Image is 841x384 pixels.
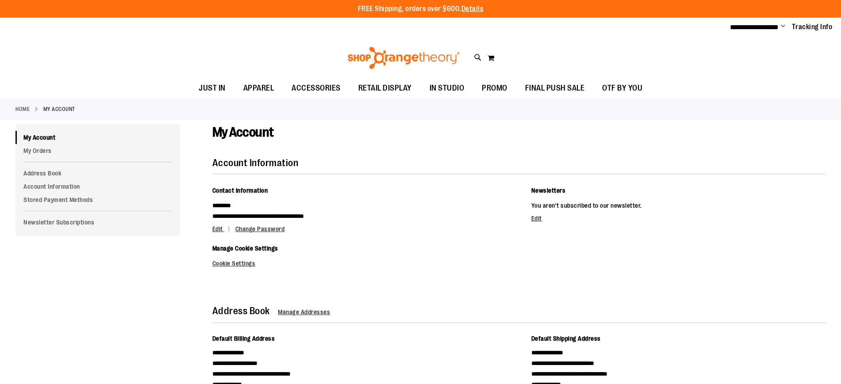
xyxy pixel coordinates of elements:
[430,78,465,98] span: IN STUDIO
[15,131,180,144] a: My Account
[212,260,256,267] a: Cookie Settings
[531,215,542,222] a: Edit
[516,78,594,99] a: FINAL PUSH SALE
[235,225,285,232] a: Change Password
[349,78,421,99] a: RETAIL DISPLAY
[482,78,507,98] span: PROMO
[531,187,566,194] span: Newsletters
[212,225,223,232] span: Edit
[346,47,461,69] img: Shop Orangetheory
[15,105,30,113] a: Home
[421,78,473,99] a: IN STUDIO
[212,245,278,252] span: Manage Cookie Settings
[15,180,180,193] a: Account Information
[212,305,270,316] strong: Address Book
[15,193,180,206] a: Stored Payment Methods
[278,308,330,316] a: Manage Addresses
[283,78,349,99] a: ACCESSORIES
[43,105,75,113] strong: My Account
[15,216,180,229] a: Newsletter Subscriptions
[212,125,274,140] span: My Account
[525,78,585,98] span: FINAL PUSH SALE
[243,78,274,98] span: APPAREL
[792,22,833,32] a: Tracking Info
[602,78,642,98] span: OTF BY YOU
[212,335,275,342] span: Default Billing Address
[461,5,484,13] a: Details
[292,78,341,98] span: ACCESSORIES
[234,78,283,99] a: APPAREL
[212,187,268,194] span: Contact Information
[15,144,180,157] a: My Orders
[15,167,180,180] a: Address Book
[358,78,412,98] span: RETAIL DISPLAY
[781,23,785,31] button: Account menu
[212,225,234,232] a: Edit
[358,4,484,14] p: FREE Shipping, orders over $600.
[190,78,234,99] a: JUST IN
[531,335,601,342] span: Default Shipping Address
[212,157,299,168] strong: Account Information
[199,78,226,98] span: JUST IN
[473,78,516,99] a: PROMO
[531,200,826,211] p: You aren't subscribed to our newsletter.
[593,78,651,99] a: OTF BY YOU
